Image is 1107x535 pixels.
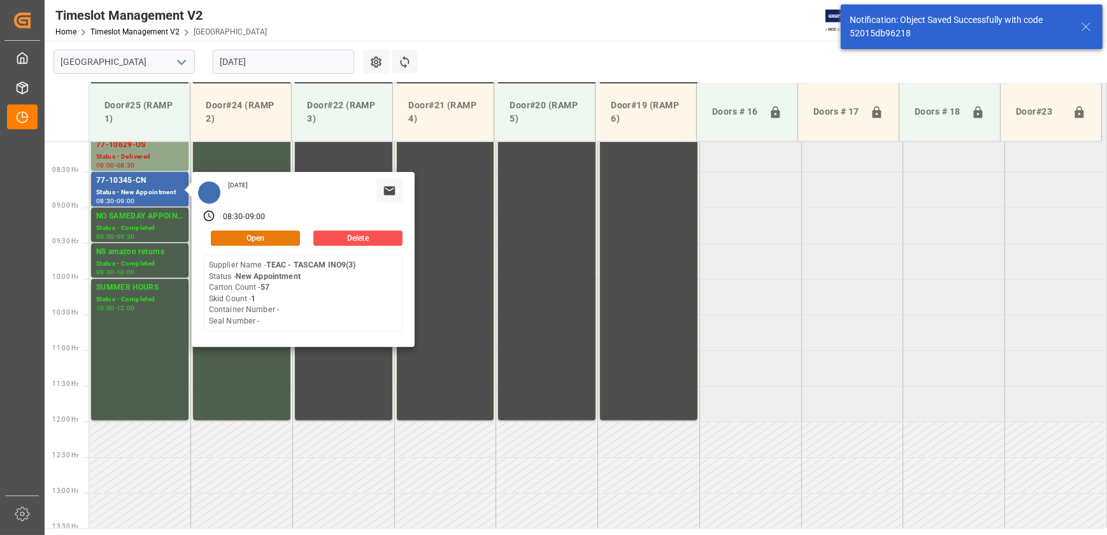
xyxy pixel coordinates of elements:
[96,269,115,275] div: 09:30
[201,94,281,131] div: Door#24 (RAMP 2)
[52,202,78,209] span: 09:00 Hr
[117,234,135,239] div: 09:30
[52,487,78,494] span: 13:00 Hr
[96,259,183,269] div: Status - Completed
[55,27,76,36] a: Home
[96,234,115,239] div: 09:00
[52,273,78,280] span: 10:00 Hr
[606,94,686,131] div: Door#19 (RAMP 6)
[96,198,115,204] div: 08:30
[52,238,78,245] span: 09:30 Hr
[850,13,1069,40] div: Notification: Object Saved Successfully with code 52015db96218
[96,294,183,305] div: Status - Completed
[403,94,483,131] div: Door#21 (RAMP 4)
[261,283,269,292] b: 57
[245,211,266,223] div: 09:00
[90,27,180,36] a: Timeslot Management V2
[223,211,243,223] div: 08:30
[117,269,135,275] div: 10:00
[52,416,78,423] span: 12:00 Hr
[825,10,869,32] img: Exertis%20JAM%20-%20Email%20Logo.jpg_1722504956.jpg
[243,211,245,223] div: -
[52,166,78,173] span: 08:30 Hr
[266,260,356,269] b: TEAC - TASCAM INO9(3)
[96,175,183,187] div: 77-10345-CN
[96,246,183,259] div: NS amazon returns
[808,100,865,124] div: Doors # 17
[302,94,382,131] div: Door#22 (RAMP 3)
[251,294,255,303] b: 1
[54,50,195,74] input: Type to search/select
[96,152,183,162] div: Status - Delivered
[1011,100,1068,124] div: Door#23
[211,231,300,246] button: Open
[52,345,78,352] span: 11:00 Hr
[96,223,183,234] div: Status - Completed
[504,94,585,131] div: Door#20 (RAMP 5)
[213,50,354,74] input: DD.MM.YYYY
[209,260,356,327] div: Supplier Name - Status - Carton Count - Skid Count - Container Number - Seal Number -
[171,52,190,72] button: open menu
[96,139,183,152] div: 77-10629-US
[52,380,78,387] span: 11:30 Hr
[52,309,78,316] span: 10:30 Hr
[115,269,117,275] div: -
[96,282,183,294] div: SUMMER HOURS
[55,6,267,25] div: Timeslot Management V2
[96,210,183,223] div: NO SAMEDAY APPOINTMENT
[96,162,115,168] div: 08:00
[117,162,135,168] div: 08:30
[52,523,78,530] span: 13:30 Hr
[115,198,117,204] div: -
[115,305,117,311] div: -
[117,198,135,204] div: 09:00
[224,181,253,190] div: [DATE]
[910,100,966,124] div: Doors # 18
[707,100,764,124] div: Doors # 16
[115,162,117,168] div: -
[96,187,183,198] div: Status - New Appointment
[52,452,78,459] span: 12:30 Hr
[117,305,135,311] div: 12:00
[96,305,115,311] div: 10:00
[115,234,117,239] div: -
[99,94,180,131] div: Door#25 (RAMP 1)
[313,231,403,246] button: Delete
[236,272,301,281] b: New Appointment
